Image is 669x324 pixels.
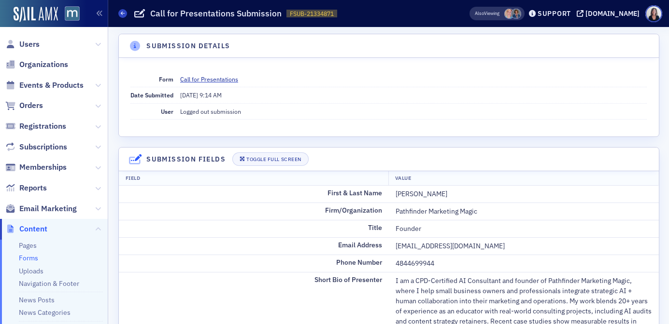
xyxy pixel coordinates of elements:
span: Orders [19,100,43,111]
a: Content [5,224,47,234]
span: Organizations [19,59,68,70]
a: Reports [5,183,47,193]
a: Registrations [5,121,66,132]
a: Subscriptions [5,142,67,152]
a: News Categories [19,308,71,317]
div: [EMAIL_ADDRESS][DOMAIN_NAME] [396,241,652,251]
div: 4844699944 [396,258,652,269]
span: [DATE] [180,91,199,99]
th: Value [388,171,658,186]
span: 9:14 AM [199,91,222,99]
span: User [161,108,173,115]
a: Pages [19,241,37,250]
span: Viewing [475,10,499,17]
span: Reports [19,183,47,193]
span: Email Marketing [19,203,77,214]
th: Field [119,171,389,186]
a: Users [5,39,40,50]
td: Email Address [119,237,389,255]
a: Forms [19,254,38,262]
a: Call for Presentations [180,75,245,83]
a: Email Marketing [5,203,77,214]
span: Form [159,75,173,83]
dd: Logged out submission [180,104,647,119]
img: SailAMX [65,6,80,21]
td: First & Last Name [119,186,389,203]
span: Profile [645,5,662,22]
td: Firm/Organization [119,202,389,220]
span: Dee Sullivan [504,9,514,19]
div: Pathfinder Marketing Magic [396,206,652,216]
h1: Call for Presentations Submission [150,8,282,19]
a: View Homepage [58,6,80,23]
div: Support [538,9,571,18]
a: Organizations [5,59,68,70]
button: Toggle Full Screen [232,152,309,166]
a: News Posts [19,296,55,304]
span: Memberships [19,162,67,173]
span: Content [19,224,47,234]
div: [PERSON_NAME] [396,189,652,199]
div: Also [475,10,484,16]
a: Events & Products [5,80,84,91]
span: Events & Products [19,80,84,91]
span: Subscriptions [19,142,67,152]
span: Date Submitted [130,91,173,99]
button: [DOMAIN_NAME] [577,10,643,17]
h4: Submission Fields [146,154,226,164]
div: [DOMAIN_NAME] [585,9,640,18]
td: Title [119,220,389,237]
span: Chris Dougherty [511,9,521,19]
div: Founder [396,224,652,234]
span: FSUB-21334871 [290,10,334,18]
td: Phone Number [119,255,389,272]
a: Uploads [19,267,43,275]
a: Navigation & Footer [19,279,79,288]
div: Toggle Full Screen [246,157,301,162]
span: Users [19,39,40,50]
a: Memberships [5,162,67,173]
span: Registrations [19,121,66,132]
img: SailAMX [14,7,58,22]
h4: Submission Details [146,41,230,51]
a: Orders [5,100,43,111]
